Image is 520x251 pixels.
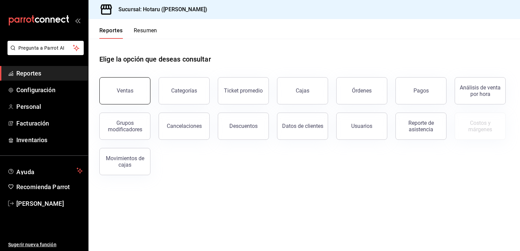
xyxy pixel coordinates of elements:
button: Categorías [159,77,210,104]
a: Cajas [277,77,328,104]
div: Categorías [171,87,197,94]
button: Ticket promedio [218,77,269,104]
div: Movimientos de cajas [104,155,146,168]
span: Reportes [16,69,83,78]
span: Personal [16,102,83,111]
button: Pagos [395,77,446,104]
span: Ayuda [16,167,74,175]
h3: Sucursal: Hotaru ([PERSON_NAME]) [113,5,207,14]
div: navigation tabs [99,27,157,39]
button: open_drawer_menu [75,18,80,23]
button: Reportes [99,27,123,39]
span: Facturación [16,119,83,128]
div: Cancelaciones [167,123,202,129]
div: Reporte de asistencia [400,120,442,133]
div: Descuentos [229,123,258,129]
button: Análisis de venta por hora [455,77,506,104]
button: Pregunta a Parrot AI [7,41,84,55]
div: Cajas [296,87,310,95]
span: Configuración [16,85,83,95]
div: Usuarios [351,123,372,129]
button: Contrata inventarios para ver este reporte [455,113,506,140]
div: Análisis de venta por hora [459,84,501,97]
button: Descuentos [218,113,269,140]
button: Cancelaciones [159,113,210,140]
button: Grupos modificadores [99,113,150,140]
span: Recomienda Parrot [16,182,83,191]
div: Ventas [117,87,133,94]
span: [PERSON_NAME] [16,199,83,208]
div: Datos de clientes [282,123,323,129]
button: Resumen [134,27,157,39]
div: Grupos modificadores [104,120,146,133]
a: Pregunta a Parrot AI [5,49,84,56]
button: Ventas [99,77,150,104]
button: Movimientos de cajas [99,148,150,175]
span: Pregunta a Parrot AI [18,45,73,52]
button: Órdenes [336,77,387,104]
div: Ticket promedio [224,87,263,94]
button: Usuarios [336,113,387,140]
span: Sugerir nueva función [8,241,83,248]
span: Inventarios [16,135,83,145]
button: Reporte de asistencia [395,113,446,140]
div: Pagos [413,87,429,94]
div: Órdenes [352,87,372,94]
h1: Elige la opción que deseas consultar [99,54,211,64]
button: Datos de clientes [277,113,328,140]
div: Costos y márgenes [459,120,501,133]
